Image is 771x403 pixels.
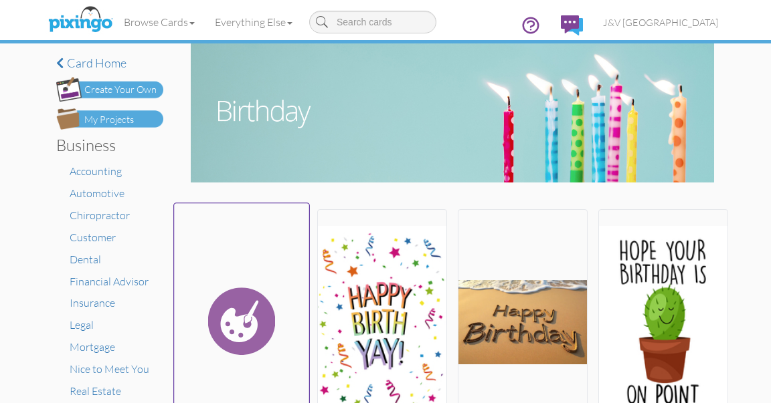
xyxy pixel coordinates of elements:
[84,83,157,97] div: Create Your Own
[70,186,124,200] a: Automotive
[70,340,115,354] a: Mortgage
[56,108,163,130] img: my-projects-button.png
[84,113,134,127] div: My Projects
[191,43,715,182] img: birthday.jpg
[70,384,121,398] a: Real Estate
[114,5,205,39] a: Browse Cards
[593,5,728,39] a: J&V [GEOGRAPHIC_DATA]
[603,17,718,28] span: J&V [GEOGRAPHIC_DATA]
[205,5,303,39] a: Everything Else
[70,318,94,331] a: Legal
[70,253,101,266] a: Dental
[70,275,149,288] a: Financial Advisor
[70,231,116,244] a: Customer
[56,136,153,154] h3: Business
[70,362,149,376] a: Nice to Meet You
[561,15,583,35] img: comments.svg
[70,164,122,178] a: Accounting
[45,3,116,37] img: pixingo logo
[56,57,163,70] a: Card home
[56,77,163,102] img: create-own-button.png
[70,296,115,309] a: Insurance
[309,11,436,33] input: Search cards
[70,209,130,222] a: Chiropractor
